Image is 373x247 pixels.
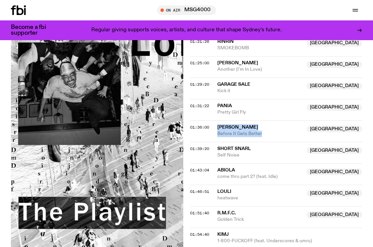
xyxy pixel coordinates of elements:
[190,104,209,108] button: 01:31:22
[307,126,362,132] span: [GEOGRAPHIC_DATA]
[217,211,236,215] span: R.M.F.C.
[190,167,209,173] span: 01:43:04
[307,104,362,111] span: [GEOGRAPHIC_DATA]
[91,27,282,33] p: Regular giving supports voices, artists, and culture that shape Sydney’s future.
[307,40,362,47] span: [GEOGRAPHIC_DATA]
[190,190,209,194] button: 01:46:51
[307,168,362,175] span: [GEOGRAPHIC_DATA]
[217,189,231,194] span: louli
[217,61,258,65] span: [PERSON_NAME]
[190,39,209,44] span: 01:21:26
[217,125,258,130] span: [PERSON_NAME]
[217,45,303,51] span: SMOKEBOMB
[217,109,303,116] span: Pretty Girl Fly
[217,82,250,87] span: Garage Sale
[217,66,303,73] span: Another (I'm In Love)
[190,232,209,237] span: 01:54:40
[217,131,303,137] span: Before It Gets Better
[307,61,362,68] span: [GEOGRAPHIC_DATA]
[217,195,303,201] span: heatwave
[307,83,362,89] span: [GEOGRAPHIC_DATA]
[190,103,209,109] span: 01:31:22
[190,61,209,65] button: 01:25:00
[217,39,234,44] span: RinRin
[217,216,303,223] span: Golden Trick
[190,233,209,236] button: 01:54:40
[190,210,209,216] span: 01:51:40
[217,238,362,244] span: 1-800-FUCKOFF (feat. Underscores & umru)
[217,232,229,237] span: kimj
[217,174,303,180] span: come thru part 2? (feat. Idle)
[190,147,209,151] button: 01:39:20
[217,146,251,151] span: short snarl
[190,126,209,129] button: 01:36:00
[190,60,209,66] span: 01:25:00
[190,189,209,194] span: 01:46:51
[190,146,209,151] span: 01:39:20
[307,147,362,154] span: [GEOGRAPHIC_DATA]
[217,103,232,108] span: PANIA
[190,168,209,172] button: 01:43:04
[217,152,303,159] span: Self Noise
[307,190,362,197] span: [GEOGRAPHIC_DATA]
[11,24,55,36] h3: Become a fbi supporter
[190,211,209,215] button: 01:51:40
[190,40,209,44] button: 01:21:26
[190,125,209,130] span: 01:36:00
[190,82,209,87] span: 01:29:20
[217,88,303,94] span: Kick it
[217,168,235,172] span: Abiola
[307,211,362,218] span: [GEOGRAPHIC_DATA]
[190,83,209,86] button: 01:29:20
[157,5,216,15] button: On AirMSG4000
